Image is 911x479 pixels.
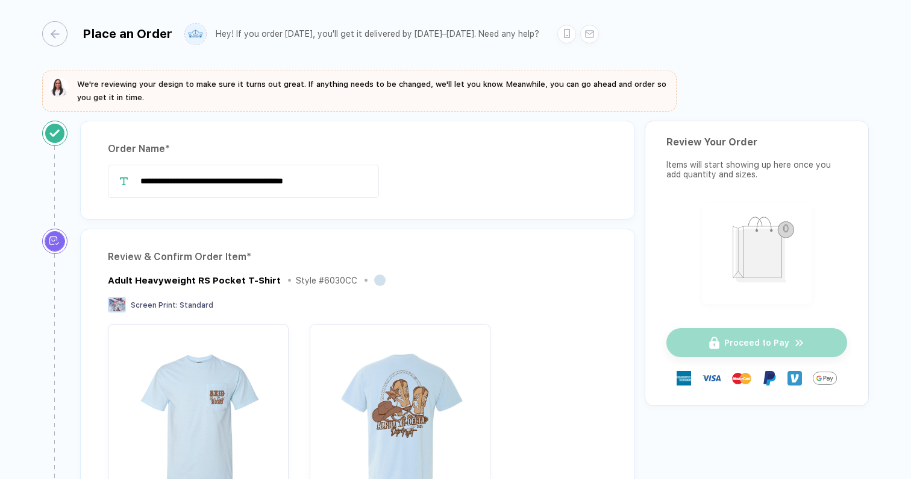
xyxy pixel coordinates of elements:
[296,276,357,285] div: Style # 6030CC
[108,139,607,159] div: Order Name
[707,209,807,296] img: shopping_bag.png
[666,160,847,179] div: Items will start showing up here once you add quantity and sizes.
[762,371,777,385] img: Paypal
[131,301,178,309] span: Screen Print :
[83,27,172,41] div: Place an Order
[185,24,206,45] img: user profile
[813,366,837,390] img: GPay
[49,78,669,104] button: We're reviewing your design to make sure it turns out great. If anything needs to be changed, we'...
[666,136,847,148] div: Review Your Order
[216,29,539,39] div: Hey! If you order [DATE], you'll get it delivered by [DATE]–[DATE]. Need any help?
[787,371,802,385] img: Venmo
[77,80,666,102] span: We're reviewing your design to make sure it turns out great. If anything needs to be changed, we'...
[108,275,281,286] div: Adult Heavyweight RS Pocket T-Shirt
[677,371,691,385] img: express
[49,78,69,97] img: sophie
[108,297,126,312] img: Screen Print
[732,369,751,388] img: master-card
[108,247,607,267] div: Review & Confirm Order Item
[702,369,721,388] img: visa
[180,301,213,309] span: Standard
